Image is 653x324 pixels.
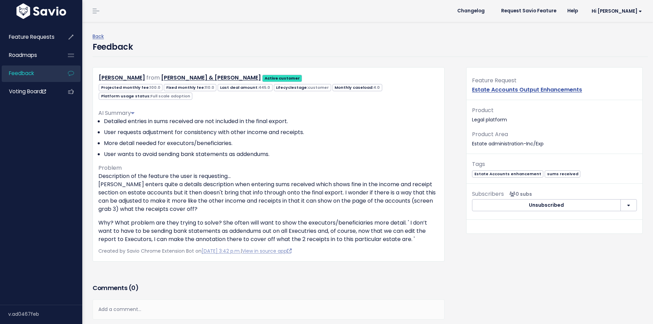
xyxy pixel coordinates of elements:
a: [PERSON_NAME] & [PERSON_NAME] [161,74,261,82]
a: sums received [545,170,580,177]
span: Estate Accounts enhancement [472,170,543,178]
p: Legal platform [472,106,637,124]
span: 110.0 [205,85,214,90]
a: Back [93,33,104,40]
div: v.ad0467feb [8,305,82,323]
span: Subscribers [472,190,504,198]
a: Estate Accounts enhancement [472,170,543,177]
span: 445.0 [258,85,270,90]
span: Full scale adoption [150,93,190,99]
span: customer [308,85,329,90]
img: logo-white.9d6f32f41409.svg [15,3,68,19]
span: Platform usage status: [99,93,192,100]
p: Estate administration-Inc/Exp [472,130,637,148]
a: [DATE] 3:42 p.m. [202,248,241,254]
span: Changelog [457,9,485,13]
a: [PERSON_NAME] [99,74,145,82]
a: Roadmaps [2,47,57,63]
span: Product [472,106,494,114]
li: Detailed entries in sums received are not included in the final export. [104,117,439,125]
span: Tags [472,160,485,168]
a: Feedback [2,65,57,81]
span: Problem [98,164,122,172]
strong: Active customer [265,75,300,81]
p: Why? What problem are they trying to solve? She often will want to show the executors/beneficiari... [98,219,439,243]
span: 100.0 [150,85,160,90]
a: Hi [PERSON_NAME] [583,6,648,16]
a: View in source app [242,248,292,254]
span: <p><strong>Subscribers</strong><br><br> No subscribers yet<br> </p> [507,191,532,197]
span: sums received [545,170,580,178]
span: 0 [131,284,135,292]
span: Lifecyclestage: [274,84,331,91]
p: Description of the feature the user is requesting... [PERSON_NAME] enters quite a details descrip... [98,172,439,213]
span: Monthly caseload: [332,84,382,91]
span: Fixed monthly fee: [164,84,216,91]
span: Last deal amount: [218,84,272,91]
span: AI Summary [98,109,134,117]
a: Voting Board [2,84,57,99]
span: 4.0 [373,85,380,90]
span: Voting Board [9,88,46,95]
h3: Comments ( ) [93,283,445,293]
li: More detail needed for executors/beneficiaries. [104,139,439,147]
span: Roadmaps [9,51,37,59]
li: User requests adjustment for consistency with other income and receipts. [104,128,439,136]
span: Projected monthly fee: [99,84,162,91]
a: Request Savio Feature [496,6,562,16]
a: Estate Accounts Output Enhancements [472,86,582,94]
span: Product Area [472,130,508,138]
button: Unsubscribed [472,199,621,212]
div: Add a comment... [93,299,445,320]
a: Feature Requests [2,29,57,45]
li: User wants to avoid sending bank statements as addendums. [104,150,439,158]
span: Hi [PERSON_NAME] [592,9,642,14]
span: Feature Requests [9,33,55,40]
h4: Feedback [93,41,133,53]
span: from [146,74,160,82]
span: Feature Request [472,76,517,84]
span: Created by Savio Chrome Extension Bot on | [98,248,292,254]
a: Help [562,6,583,16]
span: Feedback [9,70,34,77]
